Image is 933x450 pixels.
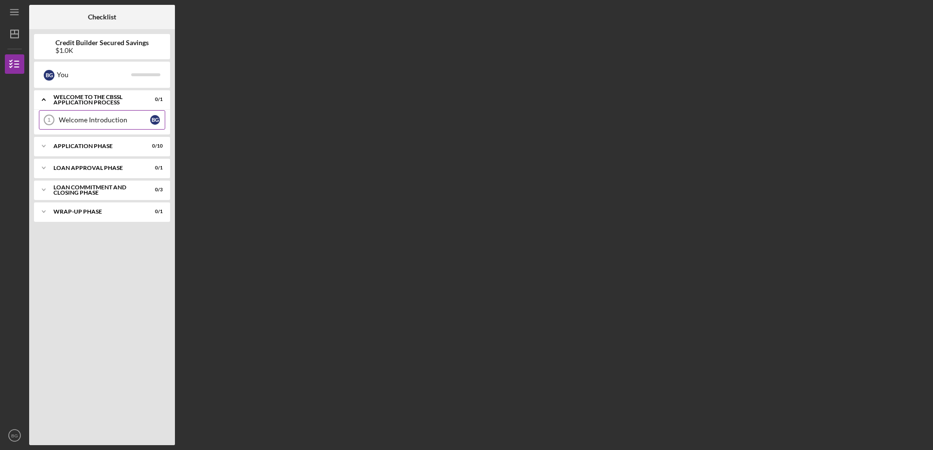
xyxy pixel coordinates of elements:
[145,143,163,149] div: 0 / 10
[53,209,138,215] div: Wrap-Up Phase
[145,187,163,193] div: 0 / 3
[48,117,51,123] tspan: 1
[145,209,163,215] div: 0 / 1
[59,116,150,124] div: Welcome Introduction
[44,70,54,81] div: B G
[57,67,131,83] div: You
[55,47,149,54] div: $1.0K
[55,39,149,47] b: Credit Builder Secured Savings
[11,433,18,438] text: BG
[145,97,163,102] div: 0 / 1
[88,13,116,21] b: Checklist
[53,165,138,171] div: Loan Approval Phase
[145,165,163,171] div: 0 / 1
[5,426,24,445] button: BG
[53,143,138,149] div: Application Phase
[150,115,160,125] div: B G
[39,110,165,130] a: 1Welcome IntroductionBG
[53,94,138,105] div: Welcome to the CBSSL Application Process
[53,184,138,196] div: Loan Commitment and Closing Phase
